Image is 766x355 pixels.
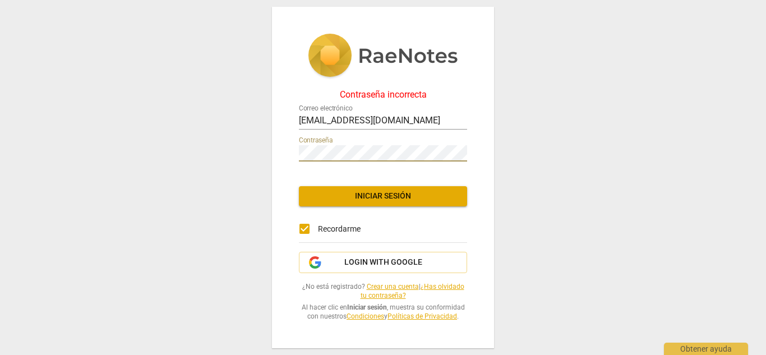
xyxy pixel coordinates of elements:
[299,303,467,321] span: Al hacer clic en , muestra su conformidad con nuestros y .
[299,137,333,144] label: Contraseña
[308,34,458,80] img: 5ac2273c67554f335776073100b6d88f.svg
[299,282,467,301] span: ¿No está registrado? |
[299,186,467,206] button: Iniciar sesión
[299,252,467,273] button: Login with Google
[308,191,458,202] span: Iniciar sesión
[299,105,352,112] label: Correo electrónico
[318,223,361,235] span: Recordarme
[344,257,422,268] span: Login with Google
[299,90,467,100] div: Contraseña incorrecta
[664,343,748,355] div: Obtener ayuda
[347,312,384,320] a: Condiciones
[347,303,387,311] b: Iniciar sesión
[387,312,457,320] a: Políticas de Privacidad
[367,283,419,291] a: Crear una cuenta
